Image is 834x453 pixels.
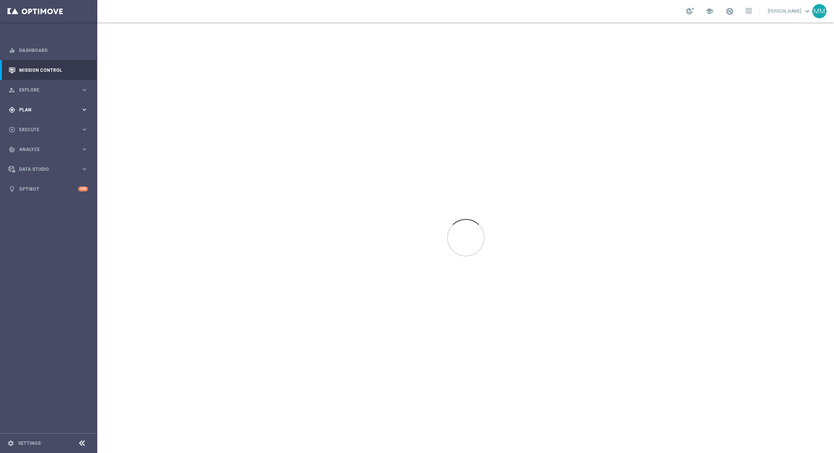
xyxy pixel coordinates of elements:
[8,87,88,93] button: person_search Explore keyboard_arrow_right
[9,107,15,113] i: gps_fixed
[9,126,81,133] div: Execute
[9,166,81,173] div: Data Studio
[8,107,88,113] button: gps_fixed Plan keyboard_arrow_right
[19,40,88,60] a: Dashboard
[9,87,15,93] i: person_search
[705,7,714,15] span: school
[19,88,81,92] span: Explore
[81,166,88,173] i: keyboard_arrow_right
[19,167,81,172] span: Data Studio
[8,127,88,133] button: play_circle_outline Execute keyboard_arrow_right
[812,4,827,18] div: MM
[9,40,88,60] div: Dashboard
[19,127,81,132] span: Execute
[8,147,88,152] button: track_changes Analyze keyboard_arrow_right
[19,60,88,80] a: Mission Control
[8,166,88,172] button: Data Studio keyboard_arrow_right
[9,179,88,199] div: Optibot
[81,126,88,133] i: keyboard_arrow_right
[9,126,15,133] i: play_circle_outline
[81,146,88,153] i: keyboard_arrow_right
[19,108,81,112] span: Plan
[9,60,88,80] div: Mission Control
[9,186,15,192] i: lightbulb
[81,86,88,93] i: keyboard_arrow_right
[78,187,88,191] div: +10
[9,87,81,93] div: Explore
[19,179,78,199] a: Optibot
[9,107,81,113] div: Plan
[7,440,14,447] i: settings
[8,47,88,53] button: equalizer Dashboard
[19,147,81,152] span: Analyze
[803,7,812,15] span: keyboard_arrow_down
[8,186,88,192] button: lightbulb Optibot +10
[9,146,81,153] div: Analyze
[18,441,41,446] a: Settings
[9,47,15,54] i: equalizer
[9,146,15,153] i: track_changes
[8,67,88,73] button: Mission Control
[767,6,812,17] a: [PERSON_NAME]keyboard_arrow_down
[81,106,88,113] i: keyboard_arrow_right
